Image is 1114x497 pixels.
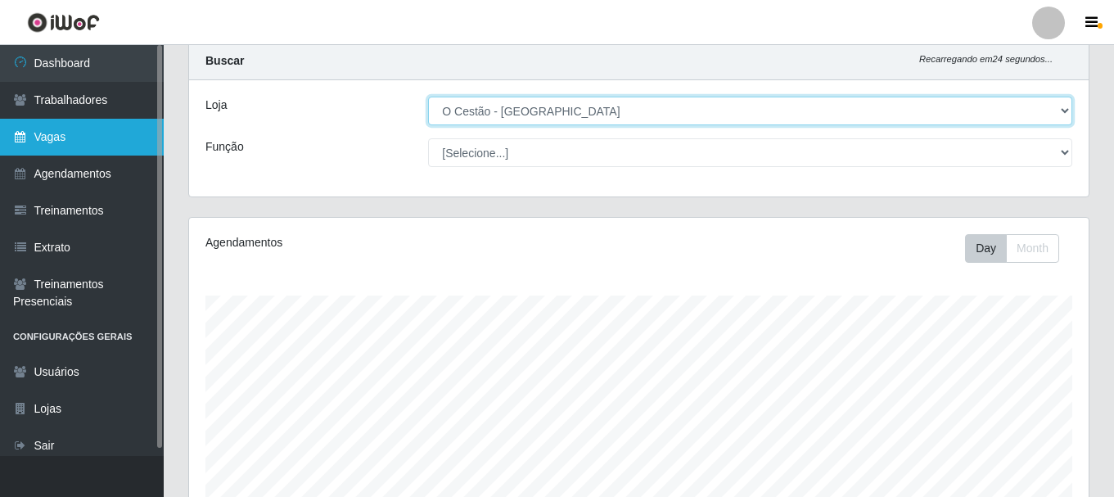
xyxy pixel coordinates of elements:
[1006,234,1059,263] button: Month
[27,12,100,33] img: CoreUI Logo
[205,138,244,156] label: Função
[205,97,227,114] label: Loja
[965,234,1072,263] div: Toolbar with button groups
[965,234,1007,263] button: Day
[965,234,1059,263] div: First group
[919,54,1053,64] i: Recarregando em 24 segundos...
[205,54,244,67] strong: Buscar
[205,234,552,251] div: Agendamentos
